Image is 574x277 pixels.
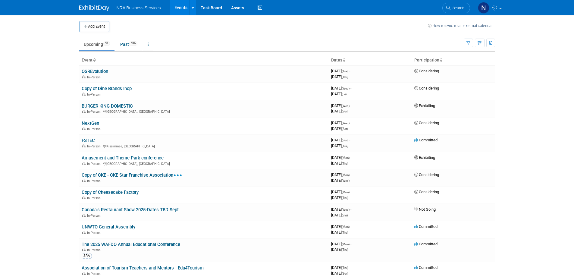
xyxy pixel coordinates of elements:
[414,86,439,90] span: Considering
[87,272,102,276] span: In-Person
[82,127,86,130] img: In-Person Event
[82,179,86,182] img: In-Person Event
[342,196,348,200] span: (Thu)
[342,225,350,228] span: (Mon)
[342,127,348,131] span: (Sat)
[82,155,164,161] a: Amusement and Theme Park conference
[414,224,438,229] span: Committed
[82,248,86,251] img: In-Person Event
[342,208,350,211] span: (Wed)
[349,138,350,142] span: -
[450,6,464,10] span: Search
[342,104,350,108] span: (Wed)
[82,144,86,147] img: In-Person Event
[103,41,110,46] span: 38
[331,126,348,131] span: [DATE]
[331,155,351,160] span: [DATE]
[331,138,350,142] span: [DATE]
[87,196,102,200] span: In-Person
[350,190,351,194] span: -
[331,195,348,200] span: [DATE]
[331,161,348,165] span: [DATE]
[342,144,348,148] span: (Tue)
[342,87,350,90] span: (Wed)
[82,265,204,271] a: Association of Tourism Teachers and Mentors - Edu4Tourism
[342,75,348,79] span: (Thu)
[79,5,109,11] img: ExhibitDay
[439,58,442,62] a: Sort by Participation Type
[82,161,326,166] div: [GEOGRAPHIC_DATA], [GEOGRAPHIC_DATA]
[329,55,412,65] th: Dates
[331,109,348,113] span: [DATE]
[414,138,438,142] span: Committed
[342,110,348,113] span: (Sun)
[350,172,351,177] span: -
[331,178,350,183] span: [DATE]
[79,39,114,50] a: Upcoming38
[87,214,102,218] span: In-Person
[414,242,438,246] span: Committed
[349,265,350,270] span: -
[87,231,102,235] span: In-Person
[331,69,350,73] span: [DATE]
[79,55,329,65] th: Event
[93,58,96,62] a: Sort by Event Name
[342,162,348,165] span: (Thu)
[350,121,351,125] span: -
[82,242,180,247] a: The 2025 WAFDO Annual Educational Conference
[82,214,86,217] img: In-Person Event
[87,127,102,131] span: In-Person
[478,2,489,14] img: Neeley Carlson
[82,86,132,91] a: Copy of Dine Brands Ihop
[87,75,102,79] span: In-Person
[350,103,351,108] span: -
[331,143,348,148] span: [DATE]
[87,179,102,183] span: In-Person
[82,196,86,199] img: In-Person Event
[82,143,326,148] div: Kissimmee, [GEOGRAPHIC_DATA]
[87,248,102,252] span: In-Person
[129,41,137,46] span: 326
[82,272,86,275] img: In-Person Event
[414,103,435,108] span: Exhibiting
[331,121,351,125] span: [DATE]
[82,207,179,212] a: Canada's Restaurant Show 2025-Dates TBD Sept
[342,272,348,275] span: (Sun)
[331,242,351,246] span: [DATE]
[331,86,351,90] span: [DATE]
[82,162,86,165] img: In-Person Event
[331,247,348,252] span: [DATE]
[342,190,350,194] span: (Mon)
[331,92,347,96] span: [DATE]
[116,39,142,50] a: Past326
[82,138,95,143] a: FSTEC
[342,243,350,246] span: (Mon)
[82,253,92,259] div: SRA
[442,3,470,13] a: Search
[331,271,348,275] span: [DATE]
[82,75,86,78] img: In-Person Event
[79,21,109,32] button: Add Event
[342,93,347,96] span: (Fri)
[331,265,350,270] span: [DATE]
[412,55,495,65] th: Participation
[87,144,102,148] span: In-Person
[342,231,348,234] span: (Thu)
[350,224,351,229] span: -
[331,103,351,108] span: [DATE]
[349,69,350,73] span: -
[82,224,135,230] a: UNWTO General Assembly
[331,224,351,229] span: [DATE]
[331,172,351,177] span: [DATE]
[82,103,133,109] a: BURGER KING DOMESTIC
[414,121,439,125] span: Considering
[87,93,102,96] span: In-Person
[350,207,351,212] span: -
[82,231,86,234] img: In-Person Event
[82,109,326,114] div: [GEOGRAPHIC_DATA], [GEOGRAPHIC_DATA]
[342,139,348,142] span: (Sun)
[428,24,495,28] a: How to sync to an external calendar...
[331,207,351,212] span: [DATE]
[87,110,102,114] span: In-Person
[342,156,350,159] span: (Mon)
